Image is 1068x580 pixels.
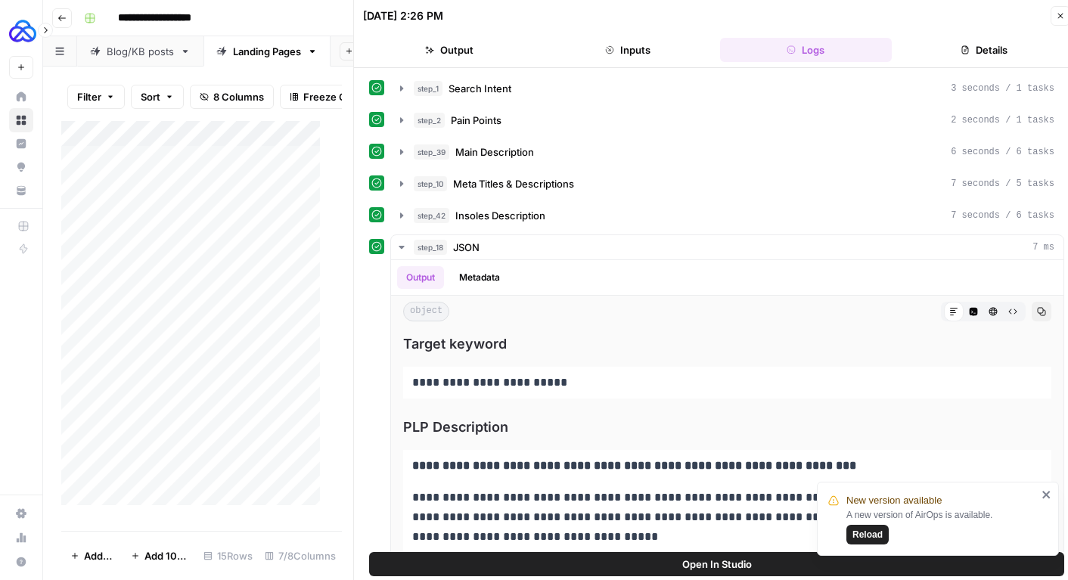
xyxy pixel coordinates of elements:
span: PLP Description [403,417,1051,438]
span: Pain Points [451,113,501,128]
span: step_18 [414,240,447,255]
span: Main Description [455,144,534,160]
button: Help + Support [9,550,33,574]
button: Add Row [61,544,122,568]
span: step_42 [414,208,449,223]
a: Landing Pages [203,36,331,67]
span: Open In Studio [682,557,752,572]
span: Sort [141,89,160,104]
button: close [1042,489,1052,501]
button: 6 seconds / 6 tasks [391,140,1063,164]
span: Insoles Description [455,208,545,223]
span: 7 ms [1032,240,1054,254]
span: Target keyword [403,333,1051,355]
div: Blog/KB posts [107,44,174,59]
span: Freeze Columns [303,89,381,104]
button: 8 Columns [190,85,274,109]
button: Sort [131,85,184,109]
div: A new version of AirOps is available. [846,508,1037,544]
span: Filter [77,89,101,104]
span: step_10 [414,176,447,191]
button: 3 seconds / 1 tasks [391,76,1063,101]
div: Landing Pages [233,44,301,59]
span: Add 10 Rows [144,548,188,563]
span: 3 seconds / 1 tasks [951,82,1054,95]
span: Meta Titles & Descriptions [453,176,574,191]
button: Workspace: AUQ [9,12,33,50]
span: 7 seconds / 6 tasks [951,209,1054,222]
button: Metadata [450,266,509,289]
span: step_39 [414,144,449,160]
span: 8 Columns [213,89,264,104]
button: Add 10 Rows [122,544,197,568]
button: Output [397,266,444,289]
span: New version available [846,493,942,508]
span: step_1 [414,81,442,96]
button: Inputs [542,38,714,62]
button: Freeze Columns [280,85,391,109]
a: Home [9,85,33,109]
span: Search Intent [449,81,511,96]
img: AUQ Logo [9,17,36,45]
span: 2 seconds / 1 tasks [951,113,1054,127]
button: Open In Studio [369,552,1064,576]
button: 7 ms [391,235,1063,259]
button: 2 seconds / 1 tasks [391,108,1063,132]
button: 7 seconds / 6 tasks [391,203,1063,228]
span: JSON [453,240,480,255]
span: 6 seconds / 6 tasks [951,145,1054,159]
div: [DATE] 2:26 PM [363,8,443,23]
button: Reload [846,525,889,544]
span: object [403,302,449,321]
span: step_2 [414,113,445,128]
a: Opportunities [9,155,33,179]
button: Logs [720,38,893,62]
a: Your Data [9,178,33,203]
a: Insights [9,132,33,156]
button: Filter [67,85,125,109]
span: 7 seconds / 5 tasks [951,177,1054,191]
div: 7/8 Columns [259,544,342,568]
button: 7 seconds / 5 tasks [391,172,1063,196]
a: Usage [9,526,33,550]
span: Add Row [84,548,113,563]
a: Settings [9,501,33,526]
button: Output [363,38,536,62]
span: Reload [852,528,883,541]
div: 15 Rows [197,544,259,568]
a: Blog/KB posts [77,36,203,67]
a: Browse [9,108,33,132]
